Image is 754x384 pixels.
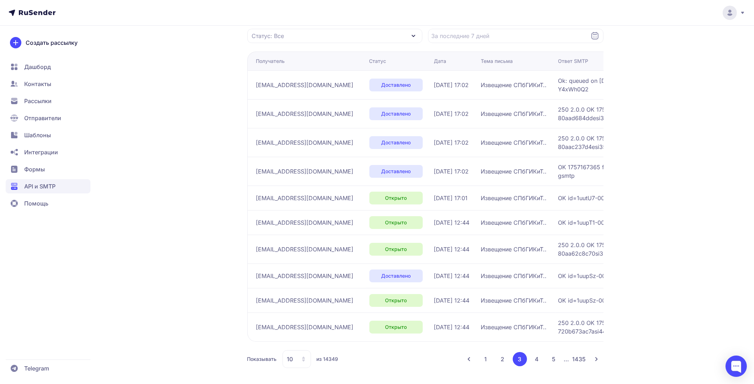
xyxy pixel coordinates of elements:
span: [DATE] 12:44 [434,323,470,331]
span: Доставлено [381,81,411,89]
span: Создать рассылку [26,38,78,47]
span: [DATE] 17:02 [434,81,469,89]
input: Datepicker input [428,29,603,43]
span: [EMAIL_ADDRESS][DOMAIN_NAME] [256,272,354,280]
span: Интеграции [24,148,58,156]
span: [DATE] 17:01 [434,194,468,202]
span: OK id=1uupT1-00000000Ek4-1JK8 [558,218,736,227]
span: Контакты [24,80,51,88]
span: [DATE] 12:44 [434,245,470,254]
button: 1 [479,352,493,366]
span: Извещение СПбГИКиТ.. [481,272,547,280]
button: 3 [513,352,527,366]
span: API и SMTP [24,182,56,191]
span: OK id=1uupSz-00000000SSm-0gOG [558,296,736,305]
span: Ok: queued on [DOMAIN_NAME] 1757167364-i2kNVnWFL4Y0-Y4xWh0Q2 [558,76,736,94]
span: [EMAIL_ADDRESS][DOMAIN_NAME] [256,138,354,147]
span: Открыто [385,324,407,331]
span: 250 2.0.0 OK 1757167365 af79cd13be357-80aad684ddesi348590585a.880 - gsmtp [558,105,736,122]
span: Извещение СПбГИКиТ.. [481,218,547,227]
div: Дата [434,58,447,65]
span: Шаблоны [24,131,51,139]
span: OK id=1uutU7-00000000BNr-1pGg [558,194,736,202]
span: Открыто [385,219,407,226]
span: Отправители [24,114,61,122]
span: [DATE] 12:44 [434,272,470,280]
span: Извещение СПбГИКиТ.. [481,194,547,202]
span: Помощь [24,199,48,208]
div: Получатель [256,58,285,65]
span: [EMAIL_ADDRESS][DOMAIN_NAME] [256,245,354,254]
div: Тема письма [481,58,513,65]
span: Извещение СПбГИКиТ.. [481,323,547,331]
span: Открыто [385,297,407,304]
span: [DATE] 17:02 [434,138,469,147]
span: Извещение СПбГИКиТ.. [481,110,547,118]
span: Извещение СПбГИКиТ.. [481,81,547,89]
button: 1435 [572,352,586,366]
span: 250 2.0.0 OK 1757167366 af79cd13be357-80aac237d4esi358055385a.579 - gsmtp [558,134,736,151]
span: [EMAIL_ADDRESS][DOMAIN_NAME] [256,218,354,227]
span: Показывать [247,356,277,363]
span: Рассылки [24,97,52,105]
span: [EMAIL_ADDRESS][DOMAIN_NAME] [256,110,354,118]
span: [EMAIL_ADDRESS][DOMAIN_NAME] [256,167,354,176]
span: Telegram [24,364,49,373]
span: Открыто [385,194,407,202]
span: [EMAIL_ADDRESS][DOMAIN_NAME] [256,296,354,305]
span: Доставлено [381,272,411,279]
span: Извещение СПбГИКиТ.. [481,167,547,176]
span: Доставлено [381,168,411,175]
button: 4 [530,352,544,366]
span: Доставлено [381,139,411,146]
span: [DATE] 17:02 [434,110,469,118]
span: Извещение СПбГИКиТ.. [481,138,547,147]
span: Статус: Все [252,32,284,40]
span: [DATE] 12:44 [434,296,470,305]
span: [DATE] 17:02 [434,167,469,176]
span: OK 1757167365 ffacd0b85a97d-3e4a8e6e013si2529632f8f.678 - gsmtp [558,163,736,180]
span: OK id=1uupSz-00000000Dso-1yN6 [558,272,736,280]
span: [DATE] 12:44 [434,218,470,227]
span: Открыто [385,246,407,253]
span: Дашборд [24,63,51,71]
span: Доставлено [381,110,411,117]
span: Извещение СПбГИКиТ.. [481,245,547,254]
span: [EMAIL_ADDRESS][DOMAIN_NAME] [256,194,354,202]
button: 2 [496,352,510,366]
span: 250 2.0.0 OK 1757151858 af79cd13be357-80aa62c8c70si350940885a.128 - gsmtp [558,241,736,258]
span: 250 2.0.0 OK 1757151859 6a1803df08f44-720b673ac7asi44851576d6.681 - gsmtp [558,319,736,336]
div: Статус [369,58,386,65]
a: Telegram [6,361,90,375]
span: Формы [24,165,45,174]
button: 5 [547,352,561,366]
span: из 14349 [317,356,338,363]
span: Извещение СПбГИКиТ.. [481,296,547,305]
div: Ответ SMTP [558,58,589,65]
span: [EMAIL_ADDRESS][DOMAIN_NAME] [256,323,354,331]
span: ... [564,356,569,363]
span: 10 [287,355,293,363]
span: [EMAIL_ADDRESS][DOMAIN_NAME] [256,81,354,89]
